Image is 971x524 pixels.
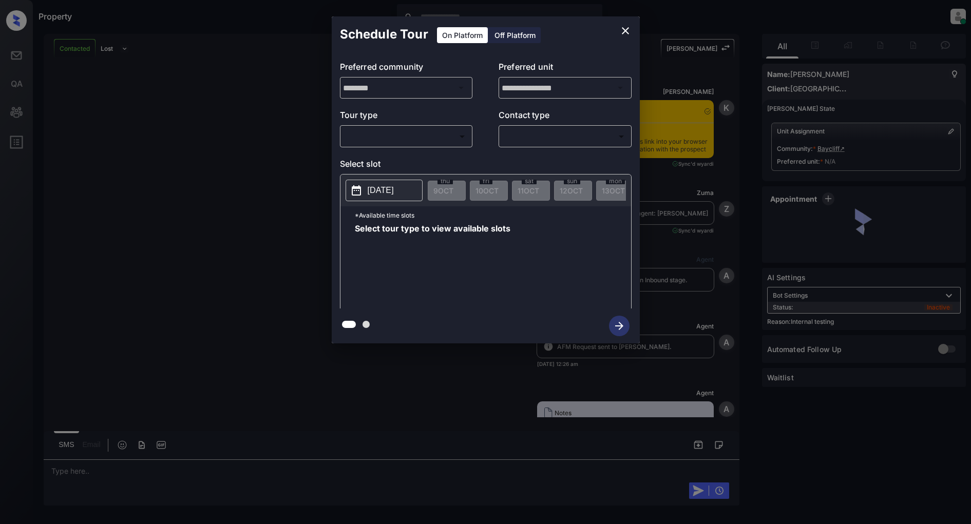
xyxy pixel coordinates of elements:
[499,61,632,77] p: Preferred unit
[332,16,436,52] h2: Schedule Tour
[355,224,510,306] span: Select tour type to view available slots
[437,27,488,43] div: On Platform
[499,109,632,125] p: Contact type
[340,158,632,174] p: Select slot
[355,206,631,224] p: *Available time slots
[340,109,473,125] p: Tour type
[368,184,394,197] p: [DATE]
[489,27,541,43] div: Off Platform
[340,61,473,77] p: Preferred community
[615,21,636,41] button: close
[346,180,423,201] button: [DATE]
